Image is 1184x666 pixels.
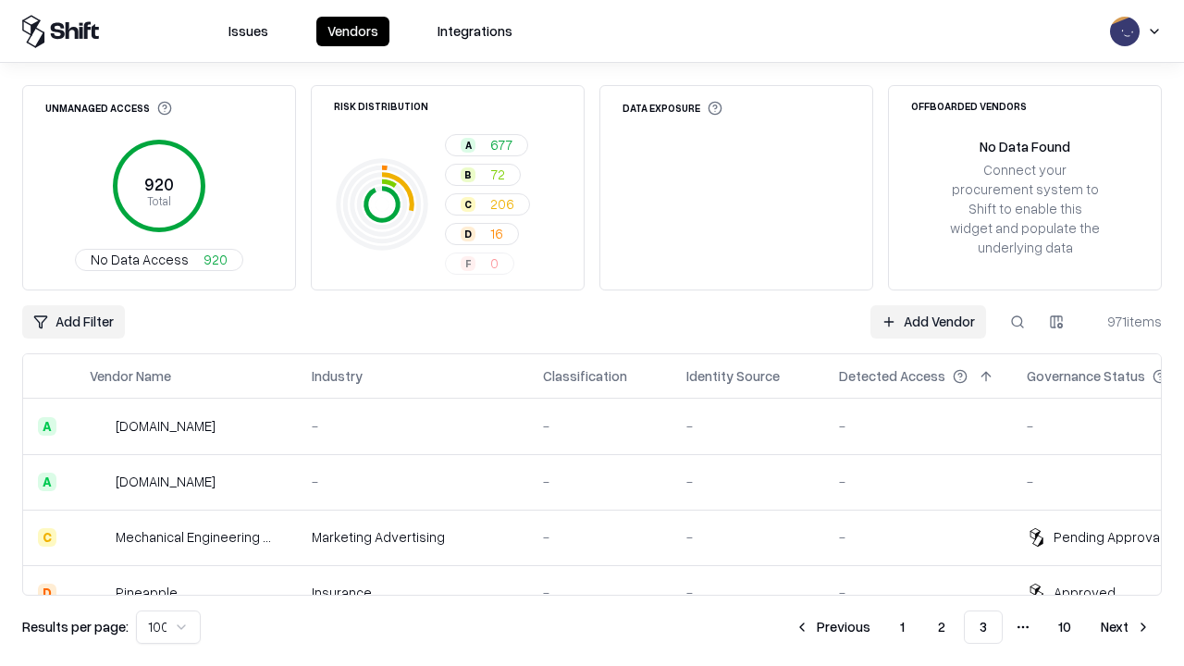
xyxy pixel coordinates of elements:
div: - [543,472,657,491]
img: Mechanical Engineering World [90,528,108,547]
button: 2 [923,610,960,644]
div: Detected Access [839,366,945,386]
button: C206 [445,193,530,216]
div: - [686,416,809,436]
button: Issues [217,17,279,46]
div: Approved [1054,583,1116,602]
div: Offboarded Vendors [911,101,1027,111]
span: No Data Access [91,250,189,269]
div: Marketing Advertising [312,527,513,547]
div: Classification [543,366,627,386]
div: - [686,472,809,491]
div: Industry [312,366,363,386]
div: - [839,472,997,491]
div: - [839,527,997,547]
div: [DOMAIN_NAME] [116,472,216,491]
div: D [461,227,475,241]
span: 16 [490,224,503,243]
div: - [543,527,657,547]
div: Unmanaged Access [45,101,172,116]
button: A677 [445,134,528,156]
button: 10 [1043,610,1086,644]
div: A [461,138,475,153]
button: D16 [445,223,519,245]
button: 3 [964,610,1003,644]
tspan: 920 [144,174,174,194]
button: Vendors [316,17,389,46]
div: Vendor Name [90,366,171,386]
div: C [461,197,475,212]
div: Pending Approval [1054,527,1163,547]
tspan: Total [147,193,171,208]
button: B72 [445,164,521,186]
div: 971 items [1088,312,1162,331]
div: C [38,528,56,547]
div: - [312,416,513,436]
div: Identity Source [686,366,780,386]
nav: pagination [783,610,1162,644]
div: Pineapple [116,583,178,602]
img: Pineapple [90,584,108,602]
div: Data Exposure [623,101,722,116]
div: - [686,583,809,602]
button: 1 [885,610,919,644]
button: Next [1090,610,1162,644]
img: automat-it.com [90,417,108,436]
div: B [461,167,475,182]
div: Insurance [312,583,513,602]
button: Integrations [426,17,524,46]
p: Results per page: [22,617,129,636]
div: Connect your procurement system to Shift to enable this widget and populate the underlying data [948,160,1102,258]
div: - [839,416,997,436]
div: A [38,473,56,491]
div: A [38,417,56,436]
div: - [543,583,657,602]
div: - [543,416,657,436]
div: Risk Distribution [334,101,428,111]
div: No Data Found [980,137,1070,156]
button: Add Filter [22,305,125,339]
span: 72 [490,165,505,184]
span: 920 [203,250,228,269]
span: 206 [490,194,514,214]
button: No Data Access920 [75,249,243,271]
div: Governance Status [1027,366,1145,386]
div: - [312,472,513,491]
img: madisonlogic.com [90,473,108,491]
div: D [38,584,56,602]
button: Previous [783,610,882,644]
div: [DOMAIN_NAME] [116,416,216,436]
a: Add Vendor [870,305,986,339]
div: - [686,527,809,547]
div: - [839,583,997,602]
div: Mechanical Engineering World [116,527,282,547]
span: 677 [490,135,512,154]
